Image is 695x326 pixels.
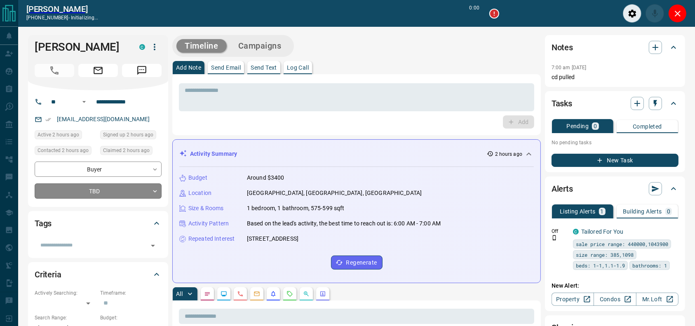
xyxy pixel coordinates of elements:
div: Tasks [552,94,679,113]
span: initializing... [71,15,99,21]
div: Mute [646,4,664,23]
p: Pending [566,123,589,129]
a: [EMAIL_ADDRESS][DOMAIN_NAME] [57,116,150,122]
p: New Alert: [552,281,679,290]
button: Open [147,240,159,251]
div: TBD [35,183,162,199]
p: Search Range: [35,314,96,321]
p: Activity Summary [190,150,237,158]
span: Contacted 2 hours ago [38,146,89,155]
svg: Email Verified [45,117,51,122]
span: Email [78,64,118,77]
p: 1 [601,209,604,214]
a: Tailored For You [581,228,623,235]
p: Based on the lead's activity, the best time to reach out is: 6:00 AM - 7:00 AM [247,219,441,228]
svg: Listing Alerts [270,291,277,297]
p: Activity Pattern [188,219,229,228]
div: Close [668,4,687,23]
h2: Notes [552,41,573,54]
p: Timeframe: [100,289,162,297]
a: Property [552,293,594,306]
p: Budget [188,174,207,182]
p: 2 hours ago [495,150,522,158]
button: Timeline [176,39,227,53]
p: Repeated Interest [188,235,235,243]
svg: Opportunities [303,291,310,297]
svg: Agent Actions [319,291,326,297]
div: Wed Aug 13 2025 [35,146,96,157]
span: Message [122,64,162,77]
div: Buyer [35,162,162,177]
div: Wed Aug 13 2025 [100,130,162,142]
span: beds: 1-1,1.1-1.9 [576,261,625,270]
p: 0:00 [470,4,479,23]
p: Send Text [251,65,277,70]
span: Call [35,64,74,77]
h2: Tasks [552,97,572,110]
p: All [176,291,183,297]
div: Wed Aug 13 2025 [35,130,96,142]
p: Location [188,189,211,197]
a: Mr.Loft [636,293,679,306]
svg: Requests [286,291,293,297]
span: sale price range: 440000,1043900 [576,240,668,248]
p: [STREET_ADDRESS] [247,235,298,243]
button: Campaigns [230,39,290,53]
p: Off [552,227,568,235]
div: Tags [35,213,162,233]
h2: Criteria [35,268,61,281]
p: Completed [633,124,662,129]
div: Wed Aug 13 2025 [100,146,162,157]
div: Activity Summary2 hours ago [179,146,534,162]
p: cd pulled [552,73,679,82]
p: 0 [594,123,597,129]
svg: Calls [237,291,244,297]
a: [PERSON_NAME] [26,4,99,14]
div: Criteria [35,265,162,284]
p: Listing Alerts [560,209,596,214]
svg: Lead Browsing Activity [221,291,227,297]
p: Around $3400 [247,174,284,182]
div: condos.ca [139,44,145,50]
p: [PHONE_NUMBER] - [26,14,99,21]
p: Budget: [100,314,162,321]
p: [GEOGRAPHIC_DATA], [GEOGRAPHIC_DATA], [GEOGRAPHIC_DATA] [247,189,422,197]
button: Open [79,97,89,107]
span: size range: 385,1098 [576,251,634,259]
p: 0 [667,209,670,214]
button: Regenerate [331,256,383,270]
div: Audio Settings [623,4,641,23]
h2: Tags [35,217,52,230]
p: Log Call [287,65,309,70]
button: New Task [552,154,679,167]
h2: Alerts [552,182,573,195]
p: No pending tasks [552,136,679,149]
div: Alerts [552,179,679,199]
svg: Notes [204,291,211,297]
p: Building Alerts [623,209,662,214]
a: Condos [594,293,636,306]
p: 1 bedroom, 1 bathroom, 575-599 sqft [247,204,345,213]
h1: [PERSON_NAME] [35,40,127,54]
span: Active 2 hours ago [38,131,79,139]
p: 7:00 am [DATE] [552,65,587,70]
p: Add Note [176,65,201,70]
p: Send Email [211,65,241,70]
div: condos.ca [573,229,579,235]
span: Claimed 2 hours ago [103,146,150,155]
svg: Push Notification Only [552,235,557,241]
div: Notes [552,38,679,57]
svg: Emails [254,291,260,297]
span: bathrooms: 1 [632,261,667,270]
span: Signed up 2 hours ago [103,131,153,139]
p: Size & Rooms [188,204,224,213]
p: Actively Searching: [35,289,96,297]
